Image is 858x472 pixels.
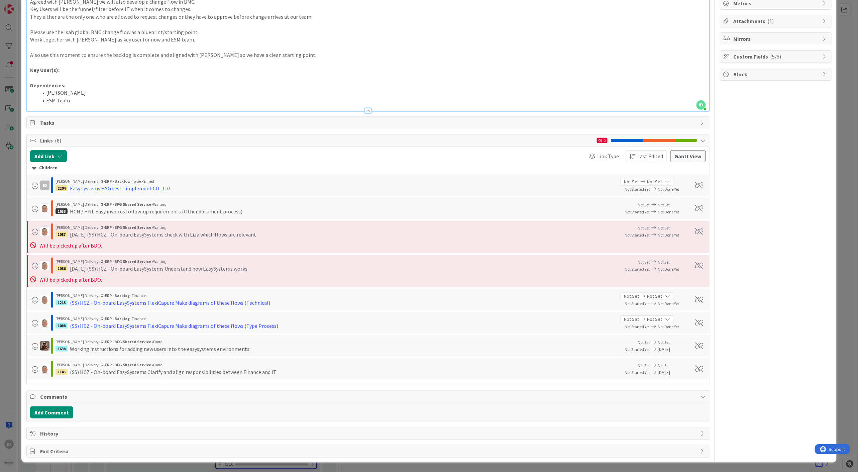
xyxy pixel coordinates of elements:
[40,227,49,236] img: lD
[56,316,100,321] span: [PERSON_NAME] Delivery ›
[625,209,650,214] span: Not Started Yet
[56,339,100,344] span: [PERSON_NAME] Delivery ›
[153,362,162,367] span: Done
[768,18,774,24] span: ( 1 )
[56,346,68,352] div: 1638
[658,209,679,214] span: Not Done Yet
[40,295,49,304] img: lD
[132,179,154,184] span: To Be Refined
[70,265,247,273] div: [DATE] (SS) HCZ - On-board EasySystems Understand how EasySystems works
[625,347,650,352] span: Not Started Yet
[70,299,270,307] div: (SS) HCZ - On-board EasySystems FlexiCapure Make diagrams of these flows (Technical)
[658,340,670,345] span: Not Set
[30,5,706,13] p: Key Users will be the funnel/filter before IT when it comes to changes.
[14,1,30,9] span: Support
[39,242,102,249] span: Will be picked up after BDO.
[658,346,687,353] span: [DATE]
[658,187,679,192] span: Not Done Yet
[56,266,68,271] div: 1086
[32,164,704,172] div: Children
[770,53,781,60] span: ( 5/5 )
[670,150,706,162] button: Gantt View
[100,339,153,344] b: G-ERP - BFG Shared Service ›
[40,341,49,351] img: VK
[626,150,667,162] button: Last Edited
[658,260,670,265] span: Not Set
[70,345,249,353] div: Working instructions for adding new users into the easysystems environments
[625,232,650,238] span: Not Started Yet
[153,259,166,264] span: Waiting
[40,119,697,127] span: Tasks
[40,447,697,455] span: Exit Criteria
[734,35,819,43] span: Mirrors
[100,179,132,184] b: G-ERP - Backlog ›
[100,316,132,321] b: G-ERP - Backlog ›
[56,362,100,367] span: [PERSON_NAME] Delivery ›
[30,406,73,418] button: Add Comment
[40,430,697,438] span: History
[56,369,68,375] div: 1145
[624,293,639,300] span: Not Set
[638,202,650,207] span: Not Set
[638,363,650,368] span: Not Set
[70,368,277,376] div: (SS) HCZ - On-board EasySystems Clarify and align responsibilities between Finance and IT
[56,231,68,237] div: 1087
[625,324,650,329] span: Not Started Yet
[30,28,706,36] p: Please use the Isah global BMC change flow as a blueprint/starting point.
[39,276,102,283] span: Will be picked up after BDO.
[647,178,662,185] span: Not Set
[625,187,650,192] span: Not Started Yet
[40,181,49,190] div: ID
[30,82,66,89] strong: Dependencies:
[100,259,153,264] b: G-ERP - BFG Shared Service ›
[40,204,49,213] img: lD
[153,202,166,207] span: Waiting
[38,97,706,104] li: ESM Team
[132,316,146,321] span: Finance
[132,293,146,298] span: Finance
[624,178,639,185] span: Not Set
[70,184,170,192] div: Easy systems HSG test - implement CD_110
[638,340,650,345] span: Not Set
[30,150,67,162] button: Add Link
[56,179,100,184] span: [PERSON_NAME] Delivery ›
[30,13,706,21] p: They either are the only one who are allowed to request changes or they have to approve before ch...
[70,322,278,330] div: (SS) HCZ - On-board EasySystems FlexiCapure Make diagrams of these flows (Type Process)
[658,202,670,207] span: Not Set
[56,185,68,191] div: 2204
[658,363,670,368] span: Not Set
[153,339,162,344] span: Done
[734,53,819,61] span: Custom Fields
[638,225,650,230] span: Not Set
[647,316,662,323] span: Not Set
[638,152,663,160] span: Last Edited
[38,89,706,97] li: [PERSON_NAME]
[100,202,153,207] b: G-ERP - BFG Shared Service ›
[658,232,679,238] span: Not Done Yet
[40,318,49,327] img: lD
[734,70,819,78] span: Block
[647,293,662,300] span: Not Set
[153,225,166,230] span: Waiting
[30,67,60,73] strong: Key User(s):
[70,230,256,239] div: [DATE] (SS) HCZ - On-board EasySystems check with Liza which flows are relevant
[56,208,68,214] div: 1653
[658,225,670,230] span: Not Set
[30,51,706,59] p: Also use this moment to ensure the backlog is complete and aligned with [PERSON_NAME] so we have ...
[598,152,619,160] span: Link Type
[56,259,100,264] span: [PERSON_NAME] Delivery ›
[56,323,68,328] div: 1088
[597,138,608,143] div: 2
[56,300,68,305] div: 1213
[40,261,49,270] img: lD
[40,364,49,374] img: lD
[70,207,242,215] div: HCN / HNL Easy invoices follow-up requirements (Other document process)
[100,225,153,230] b: G-ERP - BFG Shared Service ›
[40,393,697,401] span: Comments
[624,316,639,323] span: Not Set
[100,362,153,367] b: G-ERP - BFG Shared Service ›
[658,267,679,272] span: Not Done Yet
[56,293,100,298] span: [PERSON_NAME] Delivery ›
[638,260,650,265] span: Not Set
[625,267,650,272] span: Not Started Yet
